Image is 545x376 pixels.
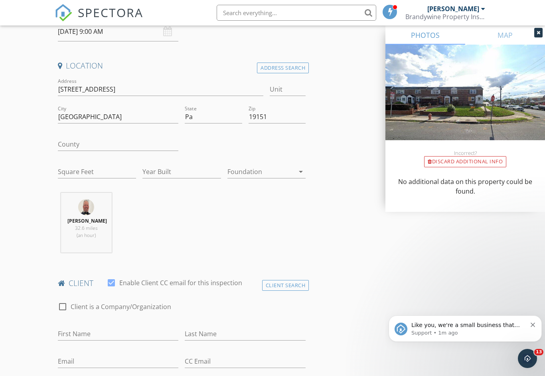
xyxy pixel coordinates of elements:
div: Address Search [257,63,309,73]
p: No additional data on this property could be found. [395,177,535,196]
i: arrow_drop_down [296,167,306,176]
h4: client [58,278,306,288]
a: PHOTOS [385,25,465,45]
label: Enable Client CC email for this inspection [119,279,242,287]
h4: Location [58,61,306,71]
p: Message from Support, sent 1m ago [26,31,141,38]
div: Discard Additional info [424,156,506,167]
span: (an hour) [77,232,96,239]
div: Brandywine Property Inspections [405,13,485,21]
label: Client is a Company/Organization [71,303,171,311]
span: 13 [534,349,543,355]
button: Dismiss notification [145,22,150,28]
span: 32.6 miles [75,225,98,231]
div: [PERSON_NAME] [427,5,479,13]
input: Select date [58,22,179,41]
img: The Best Home Inspection Software - Spectora [55,4,72,22]
img: streetview [385,45,545,159]
a: MAP [465,25,545,45]
img: img_3018.jpeg [78,199,94,215]
a: SPECTORA [55,11,143,27]
input: Search everything... [217,5,376,21]
div: Client Search [262,280,309,291]
strong: [PERSON_NAME] [67,217,107,224]
iframe: Intercom live chat [518,349,537,368]
span: Like you, we're a small business that relies on reviews to grow. If you have a few minutes, we'd ... [26,23,138,61]
span: SPECTORA [78,4,143,21]
div: Incorrect? [385,150,545,156]
iframe: Intercom notifications message [385,299,545,354]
